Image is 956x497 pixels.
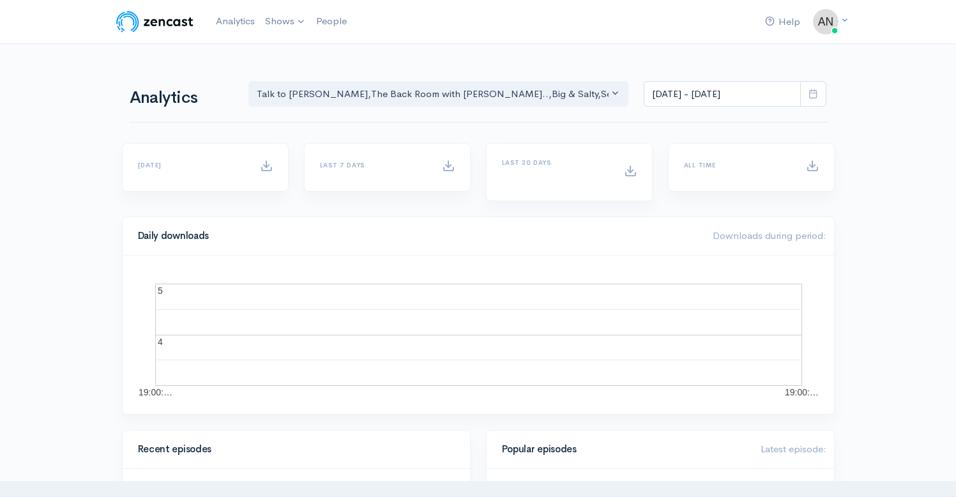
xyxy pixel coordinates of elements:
h6: Last 7 days [320,162,427,169]
h4: Popular episodes [502,444,745,455]
h1: Analytics [130,89,233,107]
svg: A chart. [138,271,819,399]
span: Downloads during period: [713,229,826,241]
img: ... [813,9,838,34]
h4: Daily downloads [138,231,697,241]
a: Help [760,8,805,36]
a: People [311,8,352,35]
text: 4 [158,337,163,347]
a: Analytics [211,8,260,35]
h4: Recent episodes [138,444,447,455]
h6: Last 30 days [502,159,609,166]
text: 19:00:… [139,387,172,397]
h6: All time [684,162,791,169]
input: analytics date range selector [644,81,801,107]
a: Shows [260,8,311,36]
h6: [DATE] [138,162,245,169]
text: 19:00:… [785,387,819,397]
iframe: gist-messenger-bubble-iframe [913,454,943,484]
span: Latest episode: [761,443,826,455]
div: Talk to [PERSON_NAME] , The Back Room with [PERSON_NAME].. , Big & Salty , Serial Tales - [PERSON... [257,87,609,102]
text: 5 [158,286,163,296]
button: Talk to Allison, The Back Room with Andy O..., Big & Salty, Serial Tales - Joan Julie..., The Cam... [248,81,629,107]
img: ZenCast Logo [114,9,195,34]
